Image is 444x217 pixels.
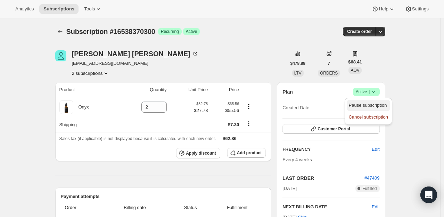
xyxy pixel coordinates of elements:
[348,59,362,66] span: $68.41
[282,124,379,134] button: Customer Portal
[362,186,377,191] span: Fulfilled
[39,4,79,14] button: Subscriptions
[196,102,208,106] small: $32.78
[101,204,168,211] span: Billing date
[368,4,399,14] button: Help
[282,157,312,162] span: Every 4 weeks
[349,114,388,120] span: Cancel subscription
[72,70,110,77] button: Product actions
[372,146,379,153] span: Edit
[15,6,34,12] span: Analytics
[351,68,359,73] span: AOV
[369,89,370,95] span: |
[343,27,376,36] button: Create order
[223,136,237,141] span: $62.86
[228,122,239,127] span: $7.30
[169,82,210,97] th: Unit Price
[412,6,429,12] span: Settings
[282,88,293,95] h2: Plan
[349,103,387,108] span: Pause subscription
[117,82,169,97] th: Quantity
[80,4,106,14] button: Tools
[347,112,390,123] button: Cancel subscription
[323,59,334,68] button: 7
[61,193,266,200] h2: Payment attempts
[227,148,266,158] button: Add product
[420,186,437,203] div: Open Intercom Messenger
[401,4,433,14] button: Settings
[282,104,309,111] span: Created Date
[282,175,364,182] h2: LAST ORDER
[73,104,89,111] div: Onyx
[243,103,254,110] button: Product actions
[43,6,74,12] span: Subscriptions
[364,175,379,182] button: #47409
[282,185,297,192] span: [DATE]
[282,203,372,210] h2: NEXT BILLING DATE
[212,107,239,114] span: $55.56
[210,82,241,97] th: Price
[161,29,179,34] span: Recurring
[59,136,216,141] span: Sales tax (if applicable) is not displayed because it is calculated with each new order.
[347,100,390,111] button: Pause subscription
[11,4,38,14] button: Analytics
[318,126,350,132] span: Customer Portal
[55,117,118,132] th: Shipping
[72,50,199,57] div: [PERSON_NAME] [PERSON_NAME]
[237,150,262,156] span: Add product
[55,27,65,36] button: Subscriptions
[290,61,305,66] span: $478.88
[347,29,372,34] span: Create order
[194,107,208,114] span: $27.78
[61,200,100,215] th: Order
[172,204,208,211] span: Status
[228,102,239,106] small: $65.56
[320,71,338,76] span: ORDERS
[368,144,384,155] button: Edit
[213,204,262,211] span: Fulfillment
[282,146,372,153] h2: FREQUENCY
[243,120,254,128] button: Shipping actions
[55,50,66,61] span: Rebecca Wescoat
[294,71,302,76] span: LTV
[176,148,220,158] button: Apply discount
[55,82,118,97] th: Product
[364,175,379,181] a: #47409
[72,60,199,67] span: [EMAIL_ADDRESS][DOMAIN_NAME]
[286,59,310,68] button: $478.88
[186,150,216,156] span: Apply discount
[356,88,377,95] span: Active
[372,203,379,210] button: Edit
[328,61,330,66] span: 7
[379,6,388,12] span: Help
[84,6,95,12] span: Tools
[186,29,197,34] span: Active
[66,28,155,35] span: Subscription #16538370300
